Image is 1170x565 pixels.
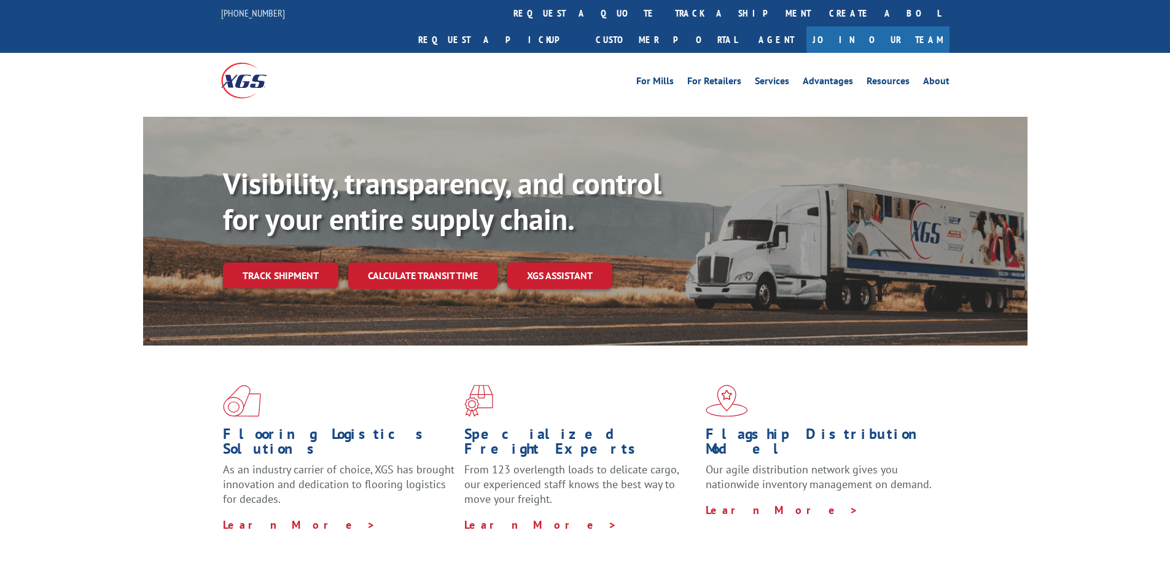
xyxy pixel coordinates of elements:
h1: Flooring Logistics Solutions [223,427,455,462]
p: From 123 overlength loads to delicate cargo, our experienced staff knows the best way to move you... [464,462,696,517]
b: Visibility, transparency, and control for your entire supply chain. [223,164,661,238]
h1: Specialized Freight Experts [464,427,696,462]
a: Services [755,76,789,90]
a: Resources [867,76,910,90]
a: Request a pickup [409,26,587,53]
a: XGS ASSISTANT [507,263,612,289]
img: xgs-icon-focused-on-flooring-red [464,385,493,417]
a: About [923,76,950,90]
h1: Flagship Distribution Model [706,427,938,462]
a: Advantages [803,76,853,90]
a: For Mills [636,76,674,90]
img: xgs-icon-flagship-distribution-model-red [706,385,748,417]
span: Our agile distribution network gives you nationwide inventory management on demand. [706,462,932,491]
a: Learn More > [706,503,859,517]
a: Customer Portal [587,26,746,53]
a: For Retailers [687,76,741,90]
a: Learn More > [464,518,617,532]
a: Track shipment [223,263,338,288]
a: Join Our Team [806,26,950,53]
a: Agent [746,26,806,53]
span: As an industry carrier of choice, XGS has brought innovation and dedication to flooring logistics... [223,462,454,506]
img: xgs-icon-total-supply-chain-intelligence-red [223,385,261,417]
a: [PHONE_NUMBER] [221,7,285,19]
a: Learn More > [223,518,376,532]
a: Calculate transit time [348,263,497,289]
